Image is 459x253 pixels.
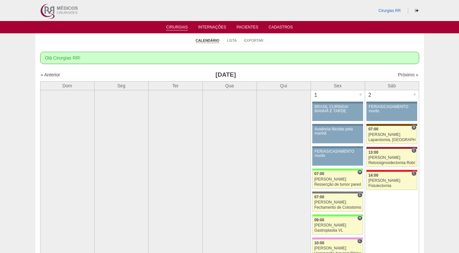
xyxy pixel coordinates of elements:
div: Fechamento de Colostomia ou Enterostomia [314,205,361,210]
div: Key: Brasil [312,214,363,216]
th: Ter [148,81,202,90]
a: C 13:00 [PERSON_NAME] Retossigmoidectomia Robótica [366,149,417,167]
span: Consultório [357,192,362,198]
div: Key: Aviso [312,146,363,148]
div: + [358,90,363,99]
a: Lista [227,38,237,43]
th: Dom [40,81,94,90]
span: 07:00 [314,171,324,176]
a: Cadastros [269,25,293,31]
a: H 07:00 [PERSON_NAME] Laparotomia, [GEOGRAPHIC_DATA], Drenagem, Bridas [366,126,417,144]
span: 14:00 [368,173,378,178]
div: Key: Santa Catarina [312,192,363,193]
div: 2 [365,90,375,100]
div: Key: Aviso [312,102,363,104]
a: Cirurgias [166,25,188,30]
a: Cirurgias RR [378,8,401,13]
div: [PERSON_NAME] [368,133,415,137]
a: C 14:00 [PERSON_NAME] Fistulectomia [366,172,417,190]
a: Pacientes [236,25,258,31]
div: Key: Albert Einstein [312,237,363,239]
a: H 07:00 [PERSON_NAME] Ressecção de tumor parede abdominal pélvica [312,170,363,189]
a: FÉRIAS/CASAMENTO murilo [312,148,363,166]
span: 10:00 [314,241,324,245]
div: Key: Assunção [366,170,417,172]
div: [PERSON_NAME] [314,177,361,181]
th: Sex [311,81,365,90]
div: [PERSON_NAME] [314,200,361,204]
a: « Anterior [41,72,60,77]
div: Key: Sírio Libanês [366,147,417,149]
i: Sair [415,9,419,13]
div: FÉRIAS/CASAMENTO murilo [369,105,415,113]
a: Próximo » [398,72,418,77]
span: Hospital [357,215,362,221]
a: H 09:00 [PERSON_NAME] Gastroplastia VL [312,216,363,235]
a: BRASIL CURINGA/ MANHÃ E TARDE [312,104,363,121]
div: BRASIL CURINGA/ MANHÃ E TARDE [315,105,361,113]
h3: [DATE] [131,70,320,80]
div: Key: Aviso [366,102,417,104]
div: [PERSON_NAME] [368,156,415,160]
div: [PERSON_NAME] [314,223,361,227]
div: Retossigmoidectomia Robótica [368,161,415,165]
div: Key: Brasil [312,169,363,170]
span: Consultório [411,148,416,153]
div: + [412,90,418,99]
th: Sáb [365,81,419,90]
span: 07:00 [314,195,324,199]
div: 1 [311,90,321,100]
span: Hospital [357,170,362,175]
a: C 07:00 [PERSON_NAME] Fechamento de Colostomia ou Enterostomia [312,193,363,212]
div: FÉRIAS/CASAMENTO murilo [315,149,361,158]
span: Consultório [411,171,416,176]
div: [PERSON_NAME] [368,179,415,183]
span: 13:00 [368,150,378,155]
a: Calendário [196,38,219,43]
th: Qua [202,81,257,90]
th: Qui [257,81,311,90]
span: Consultório [357,238,362,244]
a: Exportar [244,38,264,43]
div: Ressecção de tumor parede abdominal pélvica [314,182,361,187]
div: Laparotomia, [GEOGRAPHIC_DATA], Drenagem, Bridas [368,138,415,142]
div: Key: Santa Joana [366,124,417,126]
a: Internações [198,25,226,31]
th: Seg [94,81,148,90]
div: Olá Cirurgias RR! [40,52,419,64]
span: 09:00 [314,218,324,222]
div: Key: Aviso [312,124,363,126]
div: Gastroplastia VL [314,228,361,233]
a: Ausência Nicolas pela manhã [312,126,363,143]
a: FÉRIAS/CASAMENTO murilo [366,104,417,121]
span: 07:00 [368,127,378,131]
div: Ausência Nicolas pela manhã [315,127,361,136]
span: Hospital [411,125,416,130]
div: Fistulectomia [368,184,415,188]
div: [PERSON_NAME] [314,246,361,250]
